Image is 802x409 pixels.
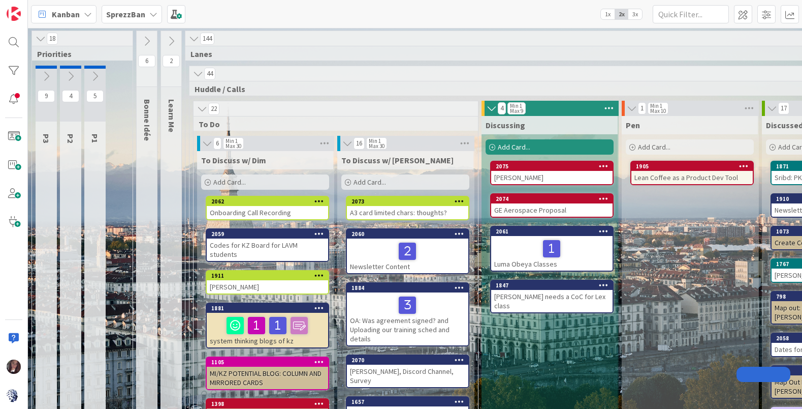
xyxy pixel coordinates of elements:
span: To Discuss w/ Dim [201,155,266,165]
div: Min 1 [510,103,522,108]
div: 2061 [496,228,613,235]
div: [PERSON_NAME], Discord Channel, Survey [347,365,468,387]
span: Add Card... [498,142,530,152]
span: 2x [615,9,628,19]
img: TD [7,360,21,374]
div: 2070[PERSON_NAME], Discord Channel, Survey [347,356,468,387]
span: P1 [90,134,100,143]
img: Visit kanbanzone.com [7,7,21,21]
div: 2073 [347,197,468,206]
span: Learn Me [167,99,177,132]
div: 1881system thinking blogs of kz [207,304,328,347]
span: 1x [601,9,615,19]
div: 1657 [347,397,468,406]
div: 2074GE Aerospace Proposal [491,194,613,217]
div: 2060Newsletter Content [347,229,468,273]
span: Pen [626,120,640,130]
div: [PERSON_NAME] needs a CoC for Lex class [491,290,613,312]
div: MI/KZ POTENTIAL BLOG: COLUMN AND MIRRORED CARDS [207,367,328,389]
div: 1105 [207,358,328,367]
span: 17 [778,102,789,114]
div: Newsletter Content [347,239,468,273]
div: 2075[PERSON_NAME] [491,162,613,184]
div: Max 9 [510,108,523,113]
div: 2062 [207,197,328,206]
div: A3 card limited chars: thoughts? [347,206,468,219]
span: 4 [498,102,506,114]
div: 2075 [496,163,613,170]
span: To Do [199,119,465,129]
span: 6 [213,137,221,150]
div: Lean Coffee as a Product Dev Tool [631,171,753,184]
div: 2070 [351,357,468,364]
span: P2 [66,134,76,143]
b: SprezzBan [106,9,145,19]
div: 1105MI/KZ POTENTIAL BLOG: COLUMN AND MIRRORED CARDS [207,358,328,389]
span: Add Card... [354,178,386,187]
div: Max 10 [650,108,666,113]
div: 1911 [207,271,328,280]
input: Quick Filter... [653,5,729,23]
div: 1657 [351,398,468,405]
div: system thinking blogs of kz [207,313,328,347]
div: 2070 [347,356,468,365]
div: 2062Onboarding Call Recording [207,197,328,219]
div: [PERSON_NAME] [491,171,613,184]
div: 2074 [496,195,613,202]
div: 1905Lean Coffee as a Product Dev Tool [631,162,753,184]
div: 1398 [207,399,328,408]
div: 1911 [211,272,328,279]
div: 1911[PERSON_NAME] [207,271,328,294]
div: OA: Was agreement signed? and Uploading our training sched and details [347,293,468,345]
span: 44 [204,68,215,80]
span: 22 [208,103,219,115]
span: 16 [354,137,365,150]
div: 2062 [211,198,328,205]
span: 6 [138,55,155,67]
div: 1847 [491,281,613,290]
div: 2073 [351,198,468,205]
div: Codes for KZ Board for LAVM students [207,239,328,261]
div: 2059Codes for KZ Board for LAVM students [207,229,328,261]
div: Min 1 [226,138,238,143]
img: avatar [7,388,21,402]
span: 18 [47,33,58,45]
span: Bonne Idée [142,99,152,141]
span: 4 [62,90,79,102]
div: 1881 [207,304,328,313]
div: 2061Luma Obeya Classes [491,227,613,271]
div: 1105 [211,359,328,366]
div: 1881 [211,305,328,312]
div: 1847 [496,282,613,289]
div: 2074 [491,194,613,203]
div: 1398 [211,400,328,407]
div: 2061 [491,227,613,236]
div: Onboarding Call Recording [207,206,328,219]
span: 144 [200,33,214,45]
div: Max 30 [369,143,384,149]
span: 1 [638,102,646,114]
div: 1905 [631,162,753,171]
div: 2073A3 card limited chars: thoughts? [347,197,468,219]
div: 2060 [351,230,468,238]
div: [PERSON_NAME] [207,280,328,294]
div: 2059 [207,229,328,239]
span: 5 [86,90,104,102]
div: Luma Obeya Classes [491,236,613,271]
div: Max 30 [226,143,241,149]
div: Min 1 [650,103,662,108]
div: GE Aerospace Proposal [491,203,613,217]
div: 2060 [347,229,468,239]
div: 1884 [351,284,468,291]
span: To Discuss w/ Jim [341,155,454,165]
div: 1884OA: Was agreement signed? and Uploading our training sched and details [347,283,468,345]
span: Add Card... [213,178,246,187]
span: Discussing [486,120,525,130]
div: 1905 [636,163,753,170]
span: Add Card... [638,142,670,152]
div: 2059 [211,230,328,238]
span: P3 [41,134,51,143]
span: Kanban [52,8,80,20]
span: 3x [628,9,642,19]
div: 1847[PERSON_NAME] needs a CoC for Lex class [491,281,613,312]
